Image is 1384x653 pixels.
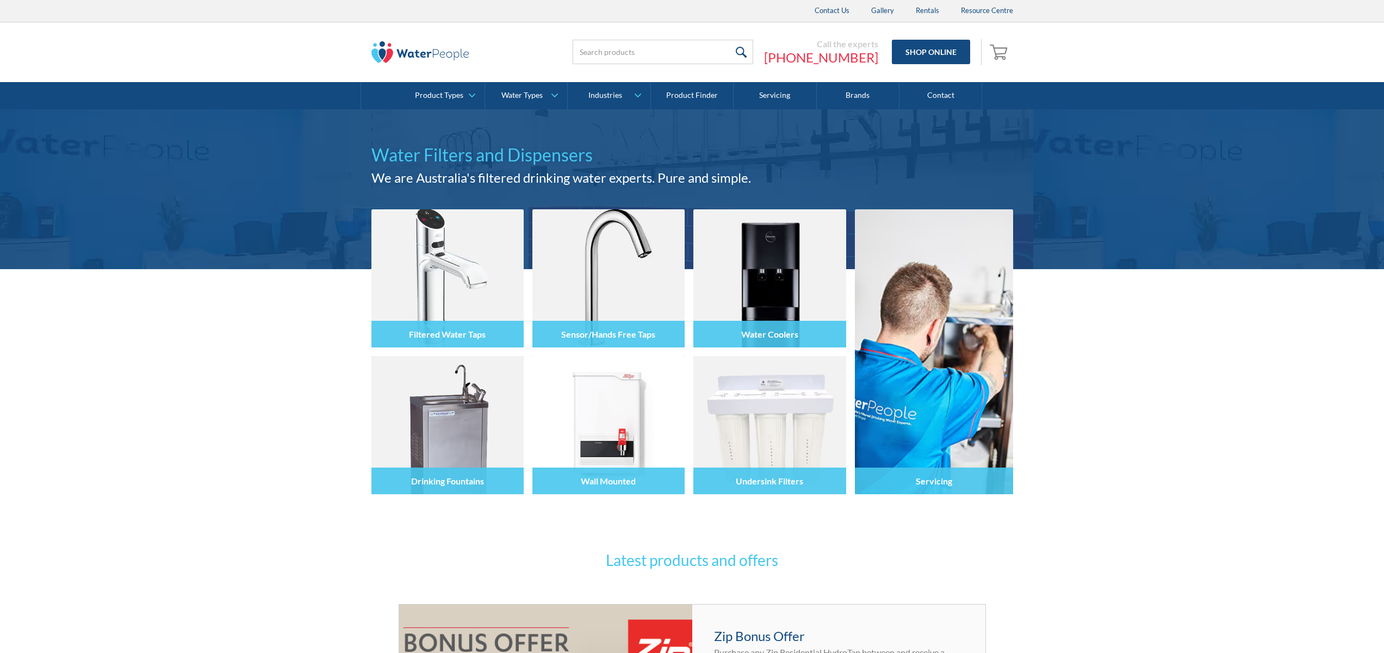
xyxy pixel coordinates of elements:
[371,209,524,347] img: Filtered Water Taps
[561,329,655,339] h4: Sensor/Hands Free Taps
[485,82,567,109] a: Water Types
[892,40,970,64] a: Shop Online
[532,209,685,347] img: Sensor/Hands Free Taps
[415,91,463,100] div: Product Types
[588,91,622,100] div: Industries
[651,82,734,109] a: Product Finder
[987,39,1013,65] a: Open cart
[693,356,846,494] img: Undersink Filters
[581,476,636,486] h4: Wall Mounted
[899,82,982,109] a: Contact
[371,41,469,63] img: The Water People
[693,209,846,347] img: Water Coolers
[764,39,878,49] div: Call the experts
[371,356,524,494] img: Drinking Fountains
[568,82,650,109] a: Industries
[734,82,816,109] a: Servicing
[990,43,1010,60] img: shopping cart
[409,329,486,339] h4: Filtered Water Taps
[532,356,685,494] img: Wall Mounted
[411,476,484,486] h4: Drinking Fountains
[817,82,899,109] a: Brands
[855,209,1013,494] a: Servicing
[402,82,485,109] a: Product Types
[764,49,878,66] a: [PHONE_NUMBER]
[916,476,952,486] h4: Servicing
[501,91,543,100] div: Water Types
[714,626,964,646] h4: Zip Bonus Offer
[741,329,798,339] h4: Water Coolers
[736,476,803,486] h4: Undersink Filters
[573,40,753,64] input: Search products
[480,549,904,571] h3: Latest products and offers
